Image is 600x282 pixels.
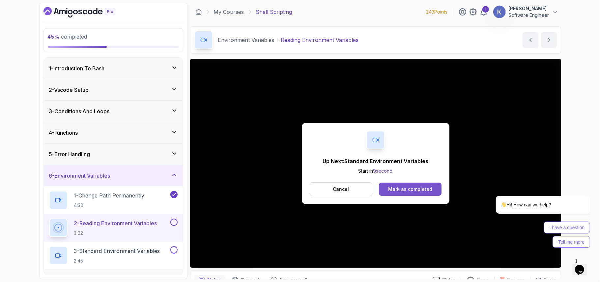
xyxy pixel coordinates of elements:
[48,33,87,40] span: completed
[195,9,202,15] a: Dashboard
[44,165,183,186] button: 6-Environment Variables
[379,183,441,196] button: Mark as completed
[323,168,428,174] p: Start in
[333,186,349,193] p: Cancel
[426,9,448,15] p: 243 Points
[74,202,145,209] p: 4:30
[493,5,558,18] button: user profile image[PERSON_NAME]Software Engineer
[475,136,593,252] iframe: chat widget
[388,186,432,193] div: Mark as completed
[48,33,60,40] span: 45 %
[572,256,593,275] iframe: chat widget
[49,150,90,158] h3: 5 - Error Handling
[218,36,274,44] p: Environment Variables
[256,8,292,16] p: Shell Scripting
[509,5,549,12] p: [PERSON_NAME]
[74,258,160,264] p: 2:45
[49,219,178,237] button: 2-Reading Environment Variables3:02
[74,247,160,255] p: 3 - Standard Environment Variables
[44,58,183,79] button: 1-Introduction To Bash
[44,79,183,100] button: 2-Vscode Setup
[49,172,110,180] h3: 6 - Environment Variables
[49,191,178,209] button: 1-Change Path Permanently4:30
[523,32,538,48] button: previous content
[323,157,428,165] p: Up Next: Standard Environment Variables
[74,192,145,199] p: 1 - Change Path Permanently
[373,168,393,174] span: 9 second
[281,36,359,44] p: Reading Environment Variables
[49,246,178,265] button: 3-Standard Environment Variables2:45
[49,129,78,137] h3: 4 - Functions
[74,230,157,236] p: 3:02
[493,6,506,18] img: user profile image
[49,64,105,72] h3: 1 - Introduction To Bash
[43,7,130,18] a: Dashboard
[509,12,549,18] p: Software Engineer
[482,6,489,13] div: 1
[44,122,183,143] button: 4-Functions
[214,8,244,16] a: My Courses
[49,86,89,94] h3: 2 - Vscode Setup
[480,8,488,16] a: 1
[190,59,561,268] iframe: 2 - Reading Environment Variables
[44,101,183,122] button: 3-Conditions And Loops
[44,144,183,165] button: 5-Error Handling
[310,182,373,196] button: Cancel
[74,219,157,227] p: 2 - Reading Environment Variables
[49,107,110,115] h3: 3 - Conditions And Loops
[541,32,557,48] button: next content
